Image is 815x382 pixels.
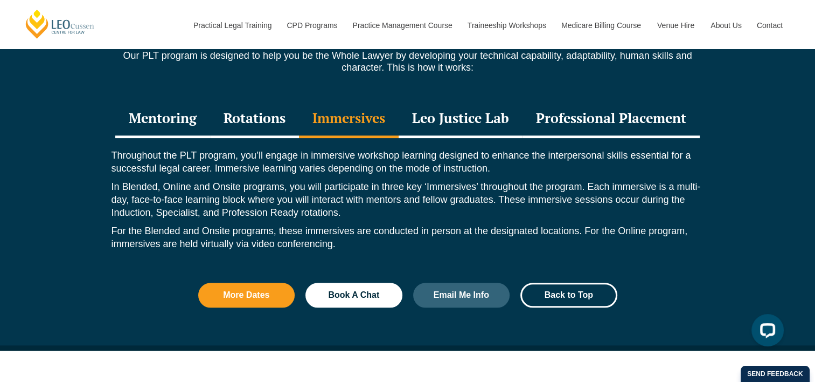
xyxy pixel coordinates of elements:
iframe: LiveChat chat widget [743,310,788,355]
p: In Blended, Online and Onsite programs, you will participate in three key ‘Immersives’ throughout... [112,180,704,219]
a: Book A Chat [305,283,402,308]
a: More Dates [198,283,295,308]
a: Practical Legal Training [185,2,279,49]
a: Practice Management Course [345,2,459,49]
span: Book A Chat [328,291,379,299]
a: Venue Hire [649,2,702,49]
a: Medicare Billing Course [553,2,649,49]
a: [PERSON_NAME] Centre for Law [24,9,96,39]
div: Rotations [210,100,299,138]
a: Back to Top [520,283,617,308]
a: About Us [702,2,749,49]
span: Back to Top [545,291,593,299]
span: More Dates [223,291,269,299]
p: Throughout the PLT program, you’ll engage in immersive workshop learning designed to enhance the ... [112,149,704,175]
a: CPD Programs [278,2,344,49]
div: Mentoring [115,100,210,138]
a: Contact [749,2,791,49]
a: Email Me Info [413,283,510,308]
div: Leo Justice Lab [399,100,523,138]
div: Professional Placement [523,100,700,138]
span: Email Me Info [434,291,489,299]
div: Immersives [299,100,399,138]
p: For the Blended and Onsite programs, these immersives are conducted in person at the designated l... [112,224,704,250]
a: Traineeship Workshops [459,2,553,49]
p: Our PLT program is designed to help you be the Whole Lawyer by developing your technical capabili... [101,50,715,73]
